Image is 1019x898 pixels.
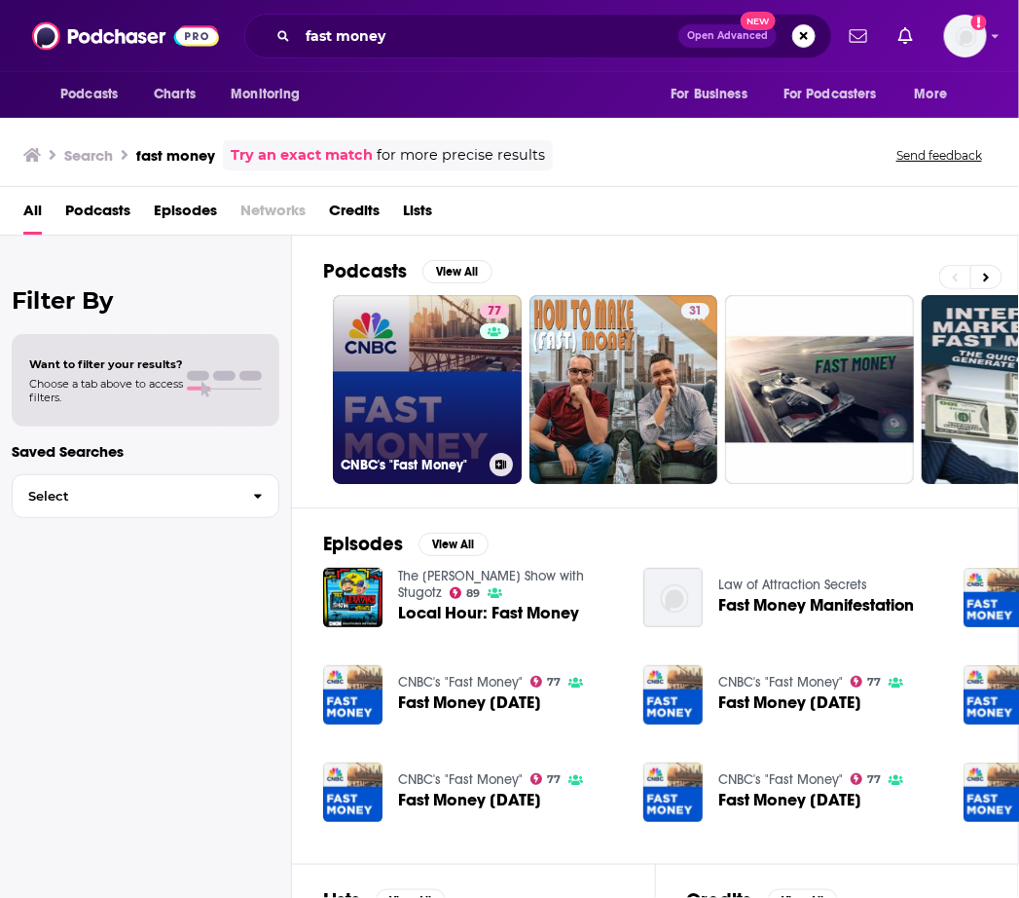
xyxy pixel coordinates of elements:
a: Fast Money Manifestation [718,597,915,614]
a: Episodes [154,195,217,235]
a: Credits [329,195,380,235]
button: View All [419,533,489,556]
a: 77CNBC's "Fast Money" [333,295,522,484]
img: Fast Money 5/14/25 [323,763,382,822]
span: Podcasts [60,81,118,108]
p: Saved Searches [12,442,279,461]
a: CNBC's "Fast Money" [718,674,843,691]
button: View All [422,260,492,283]
button: open menu [771,76,905,113]
h2: Podcasts [323,259,407,283]
a: 77 [530,773,562,785]
h2: Filter By [12,286,279,315]
a: Fast Money 5/14/25 [398,792,541,808]
span: 77 [547,678,561,687]
a: Fast Money 9/28/23 [398,694,541,711]
span: Select [13,490,237,503]
span: 77 [488,302,501,321]
button: open menu [217,76,325,113]
img: User Profile [944,15,987,57]
a: 31 [681,303,710,318]
button: Show profile menu [944,15,987,57]
button: open menu [901,76,972,113]
span: Charts [154,81,196,108]
span: Fast Money [DATE] [398,694,541,711]
span: More [915,81,948,108]
span: New [741,12,776,30]
a: CNBC's "Fast Money" [398,771,523,788]
button: open menu [47,76,143,113]
a: Charts [141,76,207,113]
span: Want to filter your results? [29,357,183,371]
span: for more precise results [377,144,545,167]
a: 77 [851,773,882,785]
button: open menu [657,76,772,113]
a: Fast Money 5/16/25 [718,792,861,808]
span: Monitoring [231,81,300,108]
div: Search podcasts, credits, & more... [244,14,832,58]
a: 77 [530,676,562,688]
svg: Add a profile image [971,15,987,30]
a: Show notifications dropdown [842,19,875,53]
img: Fast Money 8/24/23 [643,665,703,725]
a: 77 [480,303,509,318]
span: 77 [867,775,881,784]
a: All [23,195,42,235]
img: Local Hour: Fast Money [323,568,382,627]
span: Fast Money [DATE] [718,694,861,711]
h3: Search [64,146,113,165]
a: Local Hour: Fast Money [398,605,579,621]
img: Fast Money Manifestation [643,568,703,627]
a: Lists [403,195,432,235]
span: 89 [466,589,480,598]
span: 31 [689,302,702,321]
button: Send feedback [891,147,988,164]
a: Podcasts [65,195,130,235]
span: Fast Money [DATE] [718,792,861,808]
a: The Dan Le Batard Show with Stugotz [398,568,584,601]
button: Open AdvancedNew [678,24,777,48]
a: 31 [529,295,718,484]
a: Show notifications dropdown [891,19,921,53]
span: 77 [547,775,561,784]
h3: fast money [136,146,215,165]
a: Law of Attraction Secrets [718,577,867,593]
a: CNBC's "Fast Money" [718,771,843,788]
span: Logged in as shubbardidpr [944,15,987,57]
a: PodcastsView All [323,259,492,283]
a: Fast Money 8/24/23 [718,694,861,711]
img: Fast Money 9/28/23 [323,665,382,725]
span: Networks [240,195,306,235]
span: Fast Money [DATE] [398,792,541,808]
button: Select [12,474,279,518]
input: Search podcasts, credits, & more... [298,20,678,52]
a: EpisodesView All [323,532,489,556]
a: 77 [851,676,882,688]
span: Open Advanced [687,31,768,41]
a: Try an exact match [231,144,373,167]
img: Fast Money 5/16/25 [643,763,703,822]
span: For Podcasters [783,81,877,108]
img: Podchaser - Follow, Share and Rate Podcasts [32,18,219,55]
h3: CNBC's "Fast Money" [341,457,482,473]
a: 89 [450,587,481,599]
span: For Business [671,81,747,108]
span: 77 [867,678,881,687]
span: Choose a tab above to access filters. [29,377,183,404]
h2: Episodes [323,532,403,556]
a: CNBC's "Fast Money" [398,674,523,691]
